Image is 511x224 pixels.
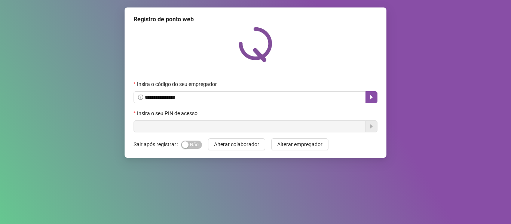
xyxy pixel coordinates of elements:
span: caret-right [368,94,374,100]
img: QRPoint [239,27,272,62]
label: Insira o código do seu empregador [134,80,222,88]
span: Alterar colaborador [214,140,259,148]
div: Registro de ponto web [134,15,377,24]
span: Alterar empregador [277,140,322,148]
label: Sair após registrar [134,138,181,150]
button: Alterar empregador [271,138,328,150]
label: Insira o seu PIN de acesso [134,109,202,117]
span: info-circle [138,95,143,100]
button: Alterar colaborador [208,138,265,150]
